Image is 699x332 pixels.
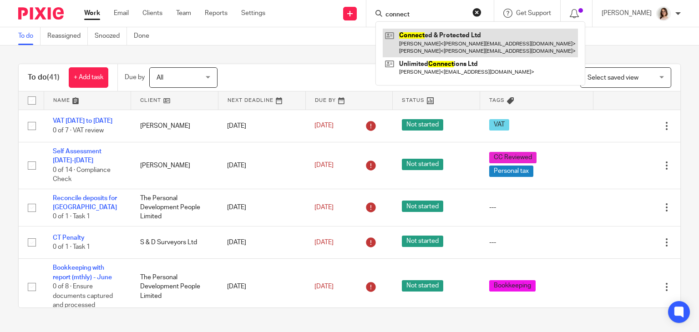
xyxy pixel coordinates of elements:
span: 0 of 1 · Task 1 [53,244,90,250]
p: [PERSON_NAME] [602,9,652,18]
span: CC Reviewed [489,152,537,163]
td: S & D Surveyors Ltd [131,226,218,258]
span: 0 of 7 · VAT review [53,127,104,134]
span: (41) [47,74,60,81]
td: [DATE] [218,189,305,226]
a: Reassigned [47,27,88,45]
td: [PERSON_NAME] [131,110,218,142]
td: The Personal Development People Limited [131,189,218,226]
span: [DATE] [314,162,334,169]
span: Not started [402,201,443,212]
a: Reconcile deposits for [GEOGRAPHIC_DATA] [53,195,117,211]
img: Caroline%20-%20HS%20-%20LI.png [656,6,671,21]
a: Done [134,27,156,45]
a: + Add task [69,67,108,88]
span: Tags [489,98,505,103]
div: --- [489,203,584,212]
span: Not started [402,119,443,131]
span: Bookkeeping [489,280,536,292]
td: [DATE] [218,142,305,189]
td: [PERSON_NAME] [131,142,218,189]
span: [DATE] [314,204,334,211]
span: 0 of 1 · Task 1 [53,214,90,220]
span: [DATE] [314,123,334,129]
button: Clear [472,8,481,17]
a: Work [84,9,100,18]
a: Snoozed [95,27,127,45]
a: Team [176,9,191,18]
span: 0 of 8 · Ensure documents captured and processed [53,283,113,308]
td: The Personal Development People Limited [131,259,218,315]
span: VAT [489,119,509,131]
span: Personal tax [489,166,533,177]
span: [DATE] [314,239,334,246]
a: Email [114,9,129,18]
span: All [157,75,163,81]
a: Clients [142,9,162,18]
span: Not started [402,280,443,292]
span: [DATE] [314,283,334,290]
a: CT Penalty [53,235,85,241]
td: [DATE] [218,110,305,142]
a: Reports [205,9,228,18]
td: [DATE] [218,226,305,258]
h1: To do [28,73,60,82]
div: --- [489,238,584,247]
img: Pixie [18,7,64,20]
td: [DATE] [218,259,305,315]
input: Search [385,11,466,19]
span: Not started [402,159,443,170]
a: To do [18,27,41,45]
a: Settings [241,9,265,18]
p: Due by [125,73,145,82]
a: Self Assessment [DATE]-[DATE] [53,148,101,164]
span: Not started [402,236,443,247]
span: Get Support [516,10,551,16]
span: 0 of 14 · Compliance Check [53,167,111,183]
a: Bookkeeping with report (mthly) - June [53,265,112,280]
span: Select saved view [588,75,638,81]
a: VAT [DATE] to [DATE] [53,118,112,124]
